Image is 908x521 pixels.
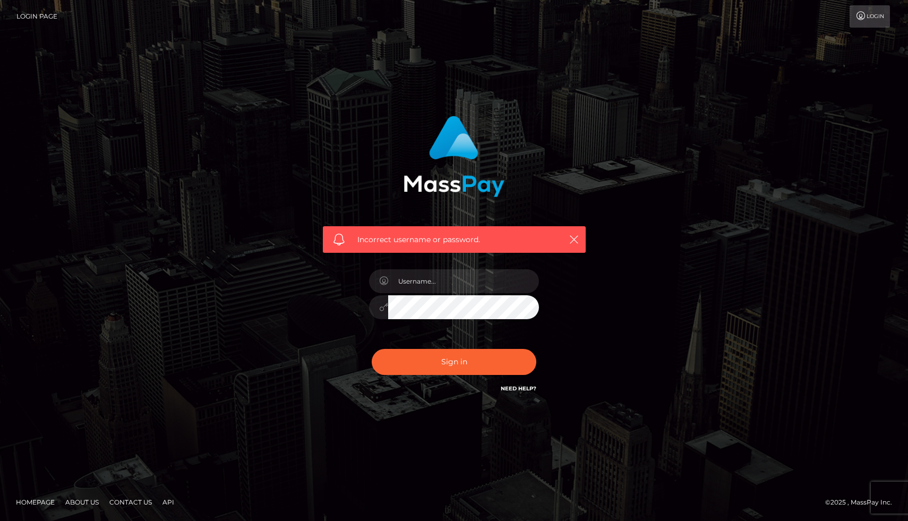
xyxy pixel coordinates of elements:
[404,116,504,197] img: MassPay Login
[388,269,539,293] input: Username...
[850,5,890,28] a: Login
[372,349,536,375] button: Sign in
[61,494,103,510] a: About Us
[105,494,156,510] a: Contact Us
[16,5,57,28] a: Login Page
[501,385,536,392] a: Need Help?
[825,497,900,508] div: © 2025 , MassPay Inc.
[158,494,178,510] a: API
[357,234,551,245] span: Incorrect username or password.
[12,494,59,510] a: Homepage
